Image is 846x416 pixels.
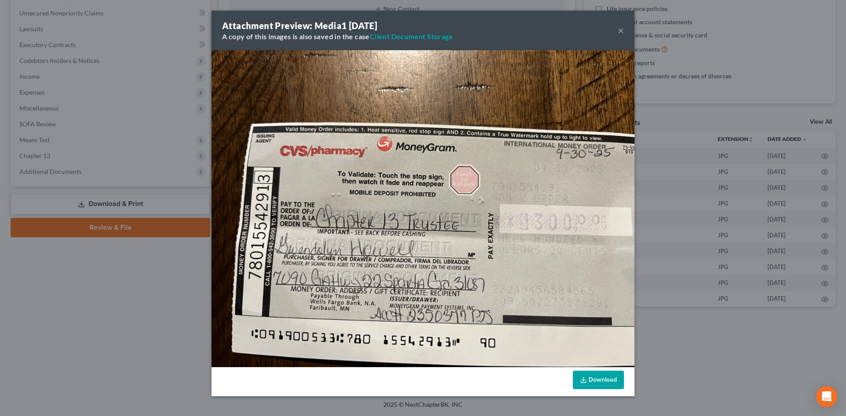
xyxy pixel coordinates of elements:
div: A copy of this images is also saved in the case [222,32,453,41]
button: × [618,25,624,36]
a: Client Document Storage [370,32,453,40]
a: Download [573,371,624,389]
div: Open Intercom Messenger [816,386,837,407]
strong: Attachment Preview: Media1 [DATE] [222,20,377,31]
img: 806e2cd2-bd8a-4d79-90a9-0a3cf86ab2de.jpg [211,50,634,367]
